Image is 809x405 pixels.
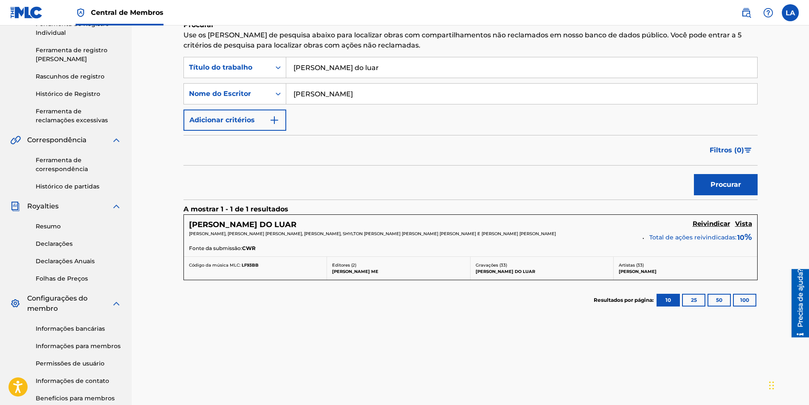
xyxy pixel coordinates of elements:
[733,294,756,307] button: 100
[594,296,656,304] p: Resultados por página:
[36,46,121,64] a: Ferramenta de registro [PERSON_NAME]
[36,222,121,231] a: Resumo
[36,90,121,98] a: Histórico de Registro
[769,373,774,398] div: Arrastar
[36,359,121,368] a: Permissões de usuário
[183,30,758,51] p: Use os [PERSON_NAME] de pesquisa abaixo para localizar obras com compartilhamentos não reclamados...
[36,182,121,191] a: Histórico de partidas
[189,231,556,236] span: [PERSON_NAME], [PERSON_NAME] [PERSON_NAME], [PERSON_NAME], SHYLTON [PERSON_NAME] [PERSON_NAME] [P...
[36,239,121,248] a: Declarações
[737,233,744,242] font: 10
[741,8,751,18] img: procurar
[744,148,752,153] img: filter
[36,107,121,125] a: Ferramenta de reclamações excessivas
[189,220,296,230] h5: LUZ DO LUAR
[76,8,86,18] img: Principal detentor de direitos
[183,205,288,213] font: A mostrar 1 - 1 de 1 resultados
[10,298,20,309] img: Configurações do membro
[708,294,731,307] button: 50
[763,8,773,18] img: Ajuda
[705,140,758,161] button: Filtros (0)
[189,115,255,125] font: Adicionar critérios
[242,262,259,268] span: LF93BB
[36,324,121,333] a: Informações bancárias
[189,245,242,252] span: Fonte da submissão:
[36,156,121,174] a: Ferramenta de correspondência
[767,364,809,405] div: Widget de chat
[242,245,256,252] span: CWR
[36,394,121,403] a: Benefícios para membros
[694,174,758,195] button: Procurar
[183,110,286,131] button: Adicionar critérios
[189,62,265,73] div: Título do trabalho
[27,201,59,211] span: Royalties
[735,220,752,229] a: Vista
[760,4,777,21] div: Help
[619,262,752,268] p: )
[332,262,355,268] font: Editores (2
[36,274,121,283] a: Folhas de Preços
[36,72,121,81] a: Rascunhos de registro
[782,4,799,21] div: User Menu
[10,6,43,19] img: Logotipo MLC
[785,269,809,337] iframe: Resource Center
[36,20,121,37] a: Ferramenta de Registro Individual
[189,89,265,99] div: Nome do Escritor
[476,262,609,268] p: )
[682,294,705,307] button: 25
[269,115,279,125] img: 9d2ae6d4665cec9f34b9.svg
[10,135,21,145] img: Correspondência
[735,220,752,228] h5: Vista
[332,268,465,275] p: [PERSON_NAME] ME
[476,268,609,275] p: [PERSON_NAME] DO LUAR
[737,231,752,243] span: %
[649,233,736,241] span: Total de ações reivindicadas:
[27,293,111,314] span: Configurações do membro
[619,262,643,268] font: Artistas (33
[36,377,121,385] a: Informações de contato
[767,364,809,405] iframe: Chat Widget
[693,220,730,228] h5: Reivindicar
[619,268,752,275] p: [PERSON_NAME]
[476,262,506,268] font: Gravações (33
[710,145,744,155] span: )
[189,262,240,268] span: Código da música MLC:
[710,146,741,154] font: Filtros (0
[183,57,758,200] form: Formulário de pesquisa
[111,135,121,145] img: expandir
[111,201,121,211] img: expandir
[332,262,465,268] p: )
[36,257,121,266] a: Declarações Anuais
[27,135,87,145] span: Correspondência
[657,294,680,307] button: 10
[10,201,20,211] img: Royalties
[91,8,163,17] span: Central de Membros
[738,4,755,21] a: Public Search
[111,298,121,309] img: expandir
[36,342,121,351] a: Informações para membros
